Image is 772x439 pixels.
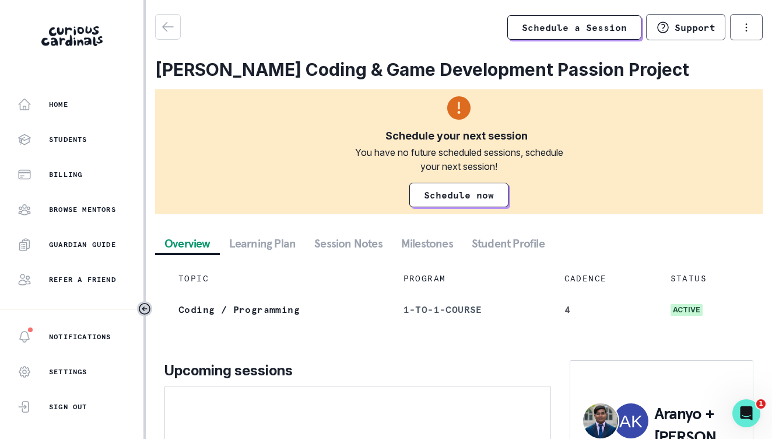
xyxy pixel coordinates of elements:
p: Sign Out [49,402,87,412]
td: 4 [550,294,657,325]
p: Refer a friend [49,275,116,284]
td: PROGRAM [389,263,550,294]
button: Milestones [392,233,462,254]
p: Browse Mentors [49,205,116,214]
p: Settings [49,367,87,377]
img: Aarav Kapoor [613,403,648,438]
button: Toggle sidebar [137,301,152,316]
td: TOPIC [164,263,389,294]
span: 1 [756,399,766,409]
p: Billing [49,170,82,179]
span: active [671,304,703,316]
td: 1-to-1-course [389,294,550,325]
p: Support [675,22,715,33]
p: Students [49,135,87,144]
p: Notifications [49,332,111,342]
button: Learning Plan [220,233,306,254]
a: Schedule now [409,183,508,207]
div: You have no future scheduled sessions, schedule your next session! [347,145,571,173]
p: Upcoming sessions [164,360,551,381]
div: Schedule your next session [385,129,528,143]
p: Guardian Guide [49,240,116,249]
p: Home [49,100,68,109]
h2: [PERSON_NAME] Coding & Game Development Passion Project [155,59,763,80]
td: CADENCE [550,263,657,294]
button: Student Profile [462,233,554,254]
button: options [730,14,763,40]
td: STATUS [657,263,753,294]
button: Session Notes [305,233,392,254]
button: Overview [155,233,220,254]
iframe: Intercom live chat [732,399,760,427]
img: Aranyo Ray [583,403,618,438]
td: Coding / Programming [164,294,389,325]
a: Schedule a Session [507,15,641,40]
button: Support [646,14,725,40]
img: Curious Cardinals Logo [41,26,103,46]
